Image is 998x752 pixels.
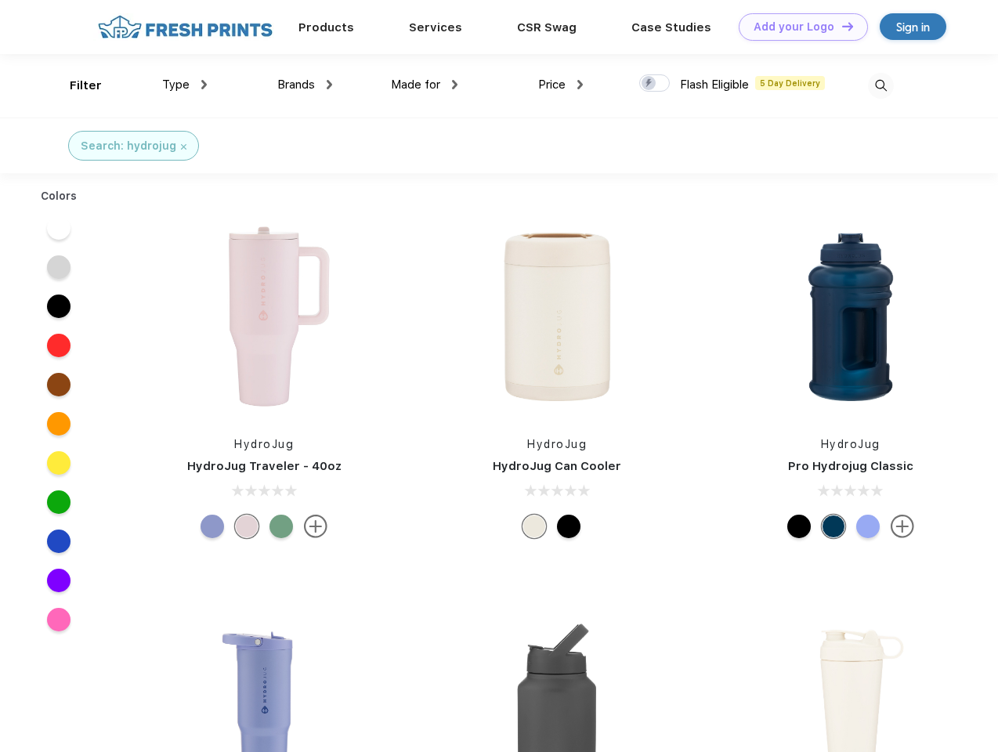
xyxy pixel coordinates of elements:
[788,459,913,473] a: Pro Hydrojug Classic
[81,138,176,154] div: Search: hydrojug
[856,515,880,538] div: Hyper Blue
[391,78,440,92] span: Made for
[896,18,930,36] div: Sign in
[891,515,914,538] img: more.svg
[787,515,811,538] div: Black
[327,80,332,89] img: dropdown.png
[70,77,102,95] div: Filter
[201,80,207,89] img: dropdown.png
[93,13,277,41] img: fo%20logo%202.webp
[842,22,853,31] img: DT
[880,13,946,40] a: Sign in
[162,78,190,92] span: Type
[868,73,894,99] img: desktop_search.svg
[755,76,825,90] span: 5 Day Delivery
[269,515,293,538] div: Sage
[304,515,327,538] img: more.svg
[277,78,315,92] span: Brands
[523,515,546,538] div: Cream
[234,438,294,450] a: HydroJug
[747,212,955,421] img: func=resize&h=266
[298,20,354,34] a: Products
[577,80,583,89] img: dropdown.png
[557,515,580,538] div: Black
[821,438,880,450] a: HydroJug
[201,515,224,538] div: Peri
[160,212,368,421] img: func=resize&h=266
[453,212,661,421] img: func=resize&h=266
[187,459,342,473] a: HydroJug Traveler - 40oz
[493,459,621,473] a: HydroJug Can Cooler
[181,144,186,150] img: filter_cancel.svg
[452,80,457,89] img: dropdown.png
[754,20,834,34] div: Add your Logo
[29,188,89,204] div: Colors
[680,78,749,92] span: Flash Eligible
[822,515,845,538] div: Navy
[527,438,587,450] a: HydroJug
[538,78,566,92] span: Price
[235,515,259,538] div: Pink Sand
